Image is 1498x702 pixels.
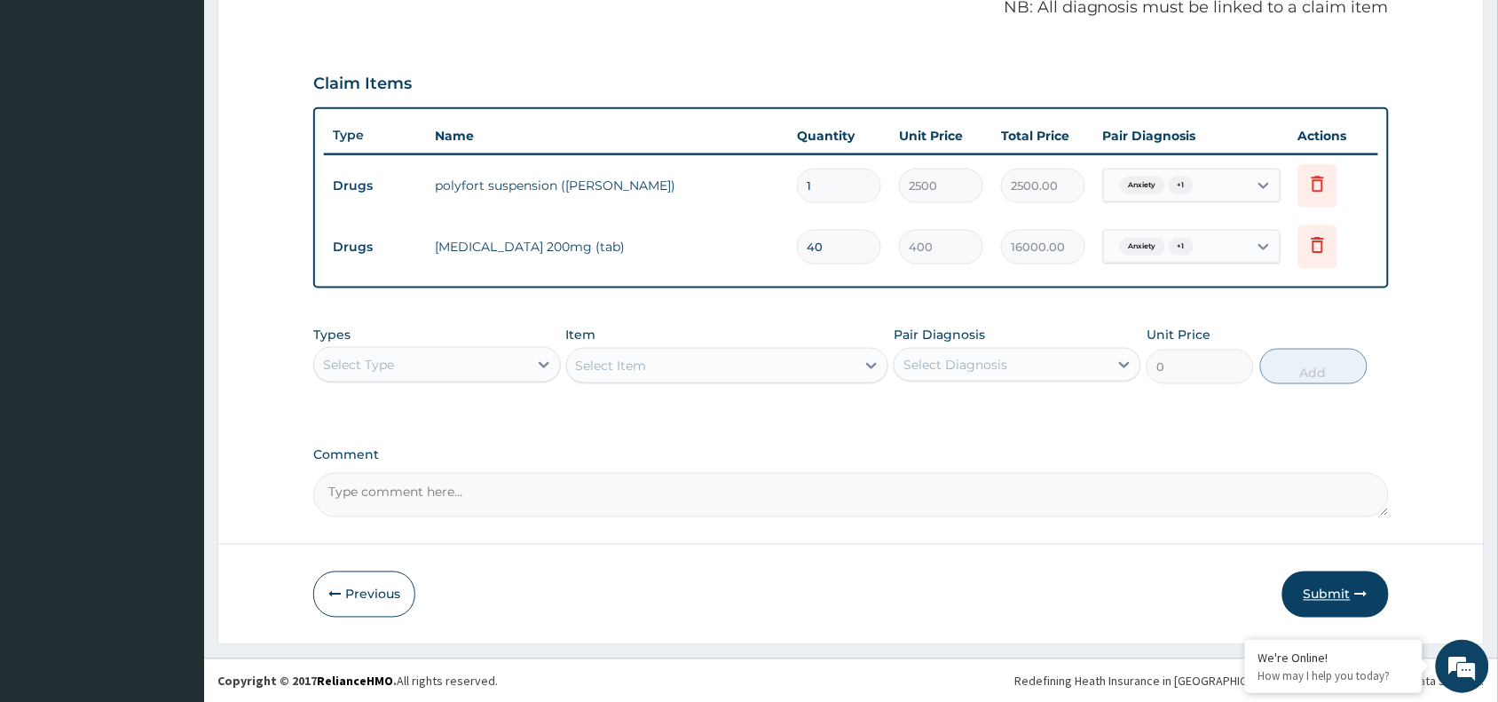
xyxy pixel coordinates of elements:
td: [MEDICAL_DATA] 200mg (tab) [426,229,788,264]
th: Actions [1289,118,1378,154]
span: We're online! [103,224,245,403]
a: RelianceHMO [317,674,393,690]
button: Previous [313,572,415,618]
span: + 1 [1169,177,1194,194]
strong: Copyright © 2017 . [217,674,397,690]
img: d_794563401_company_1708531726252_794563401 [33,89,72,133]
p: How may I help you today? [1258,668,1409,683]
th: Quantity [788,118,890,154]
div: Minimize live chat window [291,9,334,51]
td: Drugs [324,170,426,202]
div: We're Online! [1258,650,1409,666]
label: Types [313,327,351,343]
span: Anxiety [1120,238,1165,256]
td: polyfort suspension ([PERSON_NAME]) [426,168,788,203]
div: Redefining Heath Insurance in [GEOGRAPHIC_DATA] using Telemedicine and Data Science! [1015,673,1485,690]
label: Item [566,326,596,343]
span: Anxiety [1120,177,1165,194]
td: Drugs [324,231,426,264]
label: Comment [313,448,1389,463]
div: Select Type [323,356,394,374]
th: Unit Price [890,118,992,154]
span: + 1 [1169,238,1194,256]
label: Unit Price [1147,326,1210,343]
th: Type [324,119,426,152]
button: Add [1260,349,1368,384]
th: Pair Diagnosis [1094,118,1289,154]
h3: Claim Items [313,75,412,94]
th: Total Price [992,118,1094,154]
label: Pair Diagnosis [894,326,985,343]
button: Submit [1282,572,1389,618]
th: Name [426,118,788,154]
div: Select Diagnosis [903,356,1007,374]
textarea: Type your message and hit 'Enter' [9,485,338,547]
div: Chat with us now [92,99,298,122]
